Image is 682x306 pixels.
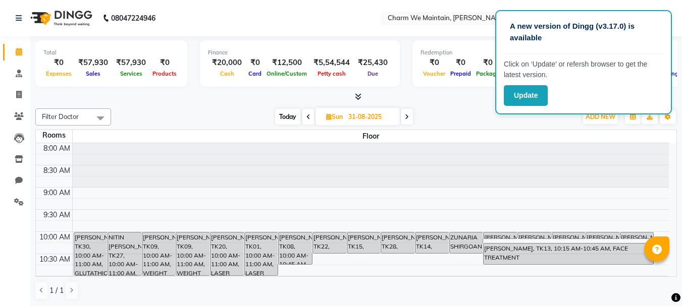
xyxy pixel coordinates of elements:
div: Rooms [36,130,72,141]
div: [PERSON_NAME], TK20, 10:00 AM-11:00 AM, LASER HAIR REDUCTION [211,232,244,275]
div: ZUNARIA SHIRGOANKAR, TK12, 10:00 AM-10:30 AM, FACE TREATMENT [450,232,483,253]
div: ₹12,500 [264,57,309,69]
div: ₹57,930 [112,57,150,69]
div: [PERSON_NAME], TK06, 10:00 AM-10:10 AM, HAIR PRP [586,232,619,238]
span: ADD NEW [586,113,615,120]
div: 9:00 AM [41,188,72,198]
span: Card [246,70,264,77]
span: Products [150,70,179,77]
span: Expenses [43,70,74,77]
div: [PERSON_NAME], TK30, 10:00 AM-11:00 AM, GLUTATHIONE IV DRIPS [74,232,108,275]
p: A new version of Dingg (v3.17.0) is available [510,21,657,43]
div: Total [43,48,179,57]
div: [PERSON_NAME], TK01, 10:00 AM-11:00 AM, LASER HAIR REDUCTION [245,232,278,275]
div: ₹0 [246,57,264,69]
div: ₹0 [421,57,448,69]
img: logo [26,4,95,32]
div: [PERSON_NAME], TK04, 10:00 AM-10:10 AM, CLASSIC GLUTA [484,232,517,238]
span: Sales [83,70,103,77]
span: Voucher [421,70,448,77]
span: Cash [218,70,237,77]
span: Due [365,70,381,77]
span: 1 / 1 [49,285,64,296]
div: [PERSON_NAME] OLD, TK21, 10:00 AM-10:10 AM, PACKAGE RENEWAL [620,232,654,238]
div: Finance [208,48,392,57]
span: Filter Doctor [42,112,79,120]
div: ₹20,000 [208,57,246,69]
button: Update [504,85,548,106]
div: [PERSON_NAME], TK14, 10:00 AM-10:30 AM, FACE TREATMENT [415,232,449,253]
span: Services [118,70,145,77]
div: 9:30 AM [41,210,72,220]
span: Today [275,109,300,125]
div: ₹25,430 [354,57,392,69]
div: ₹0 [150,57,179,69]
div: ₹0 [43,57,74,69]
div: [PERSON_NAME], TK09, 10:00 AM-11:00 AM, WEIGHT LOSS [MEDICAL_DATA] [142,232,176,275]
div: NITIN [PERSON_NAME], TK27, 10:00 AM-11:00 AM, ADV GLUTA [108,232,141,275]
div: ₹0 [448,57,474,69]
span: Prepaid [448,70,474,77]
div: [PERSON_NAME], TK08, 10:00 AM-10:45 AM, CLOT /SCAB REMOVAL [279,232,312,264]
b: 08047224946 [111,4,155,32]
iframe: chat widget [640,266,672,296]
div: 11:00 AM [37,276,72,287]
div: ₹5,54,544 [309,57,354,69]
div: [PERSON_NAME], TK13, 10:15 AM-10:45 AM, FACE TREATMENT [484,243,653,264]
span: Sun [324,113,345,120]
div: [PERSON_NAME], TK28, 10:00 AM-10:30 AM, CLASSIC GLUTA [381,232,414,253]
span: Package [474,70,502,77]
button: ADD NEW [583,110,618,124]
input: 2025-08-31 [345,109,396,125]
div: [PERSON_NAME], TK15, 10:00 AM-10:30 AM, BASIC GLUTA [347,232,381,253]
div: [PERSON_NAME], TK16, 10:00 AM-10:10 AM, PACKAGE RENEWAL [518,232,551,238]
div: 8:30 AM [41,165,72,176]
div: [PERSON_NAME], TK24, 10:00 AM-10:10 AM, PACKAGE RENEWAL [552,232,586,238]
div: [PERSON_NAME], TK09, 10:00 AM-11:00 AM, WEIGHT LOSS [MEDICAL_DATA] [176,232,209,275]
div: ₹57,930 [74,57,112,69]
span: Floor [73,130,669,143]
p: Click on ‘Update’ or refersh browser to get the latest version. [504,59,663,80]
div: 10:00 AM [37,232,72,242]
div: 8:00 AM [41,143,72,154]
div: Redemption [421,48,556,57]
div: ₹0 [474,57,502,69]
div: 10:30 AM [37,254,72,265]
span: Online/Custom [264,70,309,77]
div: [PERSON_NAME], TK22, 10:00 AM-10:30 AM, CLASSIC GLUTA [313,232,346,253]
span: Petty cash [315,70,348,77]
